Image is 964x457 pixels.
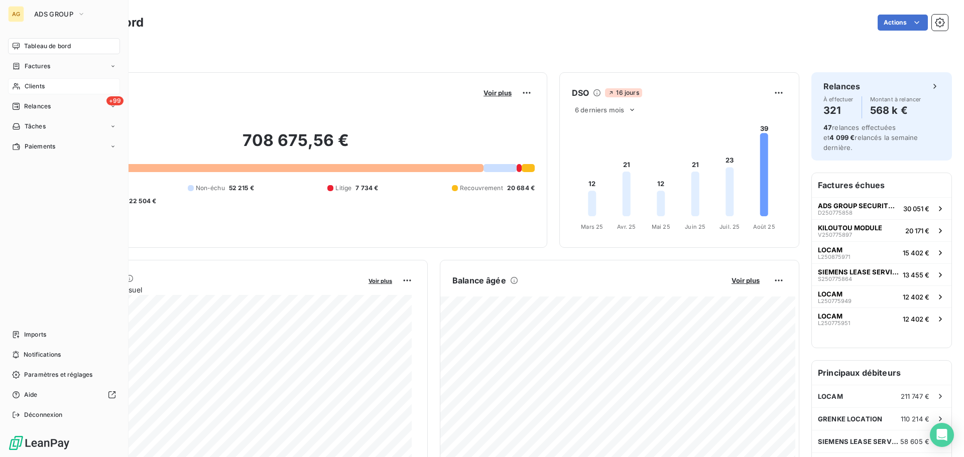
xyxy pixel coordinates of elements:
h6: Factures échues [812,173,951,197]
tspan: Août 25 [753,223,775,230]
button: KILOUTOU MODULEV25077589720 171 € [812,219,951,241]
span: 47 [823,123,832,131]
span: Clients [25,82,45,91]
span: +99 [106,96,124,105]
span: 16 jours [605,88,642,97]
span: L250775949 [818,298,852,304]
a: Imports [8,327,120,343]
span: 20 171 € [905,227,929,235]
span: 13 455 € [903,271,929,279]
span: 58 605 € [900,437,929,445]
span: L250775951 [818,320,850,326]
a: Clients [8,78,120,94]
span: ADS GROUP SECURITY G.C. [818,202,899,210]
h2: 708 675,56 € [57,130,535,161]
span: Recouvrement [460,184,503,193]
tspan: Mai 25 [652,223,670,230]
button: LOCAML25087597115 402 € [812,241,951,263]
span: ADS GROUP [34,10,73,18]
tspan: Juin 25 [685,223,705,230]
div: Open Intercom Messenger [930,423,954,447]
span: V250775897 [818,232,852,238]
span: relances effectuées et relancés la semaine dernière. [823,123,918,151]
span: 12 402 € [903,315,929,323]
span: -22 504 € [126,197,156,206]
span: Tâches [25,122,46,131]
span: S250775864 [818,276,852,282]
h4: 321 [823,102,854,118]
span: LOCAM [818,290,842,298]
span: LOCAM [818,312,842,320]
h6: Principaux débiteurs [812,361,951,385]
span: LOCAM [818,246,842,254]
h6: Balance âgée [452,274,506,286]
span: L250875971 [818,254,850,260]
button: Voir plus [729,276,763,285]
span: Notifications [24,350,61,359]
h4: 568 k € [870,102,921,118]
span: LOCAM [818,392,843,400]
span: 110 214 € [901,415,929,423]
tspan: Avr. 25 [617,223,636,230]
h6: Relances [823,80,860,92]
span: 12 402 € [903,293,929,301]
span: 7 734 € [355,184,378,193]
button: LOCAML25077595112 402 € [812,308,951,330]
span: Litige [335,184,351,193]
span: 20 684 € [507,184,535,193]
span: GRENKE LOCATION [818,415,882,423]
span: Tableau de bord [24,42,71,51]
button: Voir plus [480,88,515,97]
a: +99Relances [8,98,120,114]
h6: DSO [572,87,589,99]
span: Paramètres et réglages [24,370,92,379]
span: 15 402 € [903,249,929,257]
button: ADS GROUP SECURITY G.C.D25077585830 051 € [812,197,951,219]
tspan: Mars 25 [581,223,603,230]
a: Paramètres et réglages [8,367,120,383]
a: Factures [8,58,120,74]
span: Voir plus [369,277,392,284]
span: 6 derniers mois [575,106,624,114]
a: Tableau de bord [8,38,120,54]
a: Aide [8,387,120,403]
span: 4 099 € [829,133,855,141]
span: D250775858 [818,210,853,216]
span: 52 215 € [229,184,254,193]
button: LOCAML25077594912 402 € [812,285,951,308]
button: Actions [878,15,928,31]
span: Non-échu [196,184,225,193]
span: 30 051 € [903,205,929,213]
span: Montant à relancer [870,96,921,102]
span: 211 747 € [901,392,929,400]
span: Voir plus [484,89,512,97]
div: AG [8,6,24,22]
a: Tâches [8,118,120,134]
span: Aide [24,390,38,399]
span: SIEMENS LEASE SERVICES [818,437,900,445]
button: Voir plus [366,276,395,285]
span: Imports [24,330,46,339]
span: Factures [25,62,50,71]
span: Chiffre d'affaires mensuel [57,284,361,295]
span: SIEMENS LEASE SERVICES [818,268,899,276]
span: Voir plus [732,276,760,284]
img: Logo LeanPay [8,435,70,451]
tspan: Juil. 25 [719,223,740,230]
span: Déconnexion [24,410,63,419]
a: Paiements [8,138,120,155]
span: Paiements [25,142,55,151]
button: SIEMENS LEASE SERVICESS25077586413 455 € [812,263,951,285]
span: Relances [24,102,51,111]
span: KILOUTOU MODULE [818,224,882,232]
span: À effectuer [823,96,854,102]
